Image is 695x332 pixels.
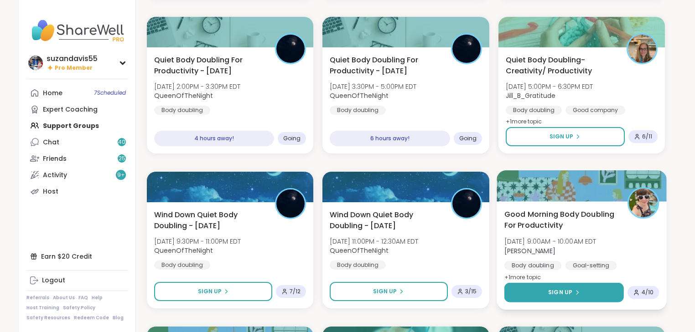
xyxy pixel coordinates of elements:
div: Body doubling [506,106,562,115]
div: Logout [42,276,65,285]
a: About Us [53,295,75,301]
img: Jill_B_Gratitude [628,35,656,63]
a: Safety Resources [26,315,70,321]
div: Activity [43,171,67,180]
a: Safety Policy [63,305,95,311]
a: Activity9+ [26,167,128,183]
div: suzandavis55 [47,54,98,64]
div: Goal-setting [565,261,617,270]
span: Sign Up [548,288,572,296]
a: Logout [26,272,128,289]
a: Expert Coaching [26,101,128,117]
div: Body doubling [330,106,386,115]
span: [DATE] 5:00PM - 6:30PM EDT [506,82,593,91]
span: 4 / 10 [642,289,654,296]
span: Sign Up [550,133,573,141]
div: Friends [43,154,67,163]
span: Wind Down Quiet Body Doubling - [DATE] [330,209,441,231]
span: [DATE] 9:30PM - 11:00PM EDT [154,237,241,246]
img: suzandavis55 [28,56,43,70]
div: Expert Coaching [43,105,98,114]
a: Blog [113,315,124,321]
a: Friends25 [26,150,128,167]
button: Sign Up [506,127,625,146]
a: Help [92,295,103,301]
img: QueenOfTheNight [452,35,481,63]
span: [DATE] 9:00AM - 10:00AM EDT [504,237,596,246]
span: Going [283,135,301,142]
img: QueenOfTheNight [276,35,305,63]
img: ShareWell Nav Logo [26,15,128,46]
button: Sign Up [504,283,623,302]
span: 6 / 11 [642,133,652,140]
img: QueenOfTheNight [452,189,481,218]
span: Pro Member [55,64,93,72]
b: QueenOfTheNight [330,91,389,100]
span: [DATE] 2:00PM - 3:30PM EDT [154,82,240,91]
b: QueenOfTheNight [330,246,389,255]
span: Quiet Body Doubling- Creativity/ Productivity [506,55,617,77]
div: Home [43,89,62,98]
a: Host [26,183,128,199]
a: Redeem Code [74,315,109,321]
button: Sign Up [330,282,447,301]
b: Jill_B_Gratitude [506,91,555,100]
span: Going [459,135,477,142]
span: Wind Down Quiet Body Doubling - [DATE] [154,209,265,231]
span: Quiet Body Doubling For Productivity - [DATE] [154,55,265,77]
div: 4 hours away! [154,131,274,146]
span: Quiet Body Doubling For Productivity - [DATE] [330,55,441,77]
img: QueenOfTheNight [276,189,305,218]
span: 3 / 15 [465,288,477,295]
a: FAQ [78,295,88,301]
a: Chat40 [26,134,128,150]
div: Host [43,187,58,196]
span: [DATE] 11:00PM - 12:30AM EDT [330,237,418,246]
div: Chat [43,138,59,147]
div: Body doubling [154,260,210,270]
button: Sign Up [154,282,272,301]
div: Body doubling [154,106,210,115]
div: Body doubling [330,260,386,270]
span: [DATE] 3:30PM - 5:00PM EDT [330,82,416,91]
b: [PERSON_NAME] [504,246,555,255]
b: QueenOfTheNight [154,246,213,255]
span: 40 [118,138,125,146]
div: Good company [565,106,625,115]
a: Home7Scheduled [26,85,128,101]
b: QueenOfTheNight [154,91,213,100]
span: 25 [119,155,125,163]
span: Sign Up [198,287,222,296]
span: 7 Scheduled [94,89,126,97]
div: Earn $20 Credit [26,248,128,265]
div: Body doubling [504,261,561,270]
div: 6 hours away! [330,131,450,146]
a: Referrals [26,295,49,301]
img: Adrienne_QueenOfTheDawn [629,189,658,217]
span: 9 + [117,171,125,179]
span: 7 / 12 [290,288,301,295]
a: Host Training [26,305,59,311]
span: Sign Up [373,287,397,296]
span: Good Morning Body Doubling For Productivity [504,209,617,231]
